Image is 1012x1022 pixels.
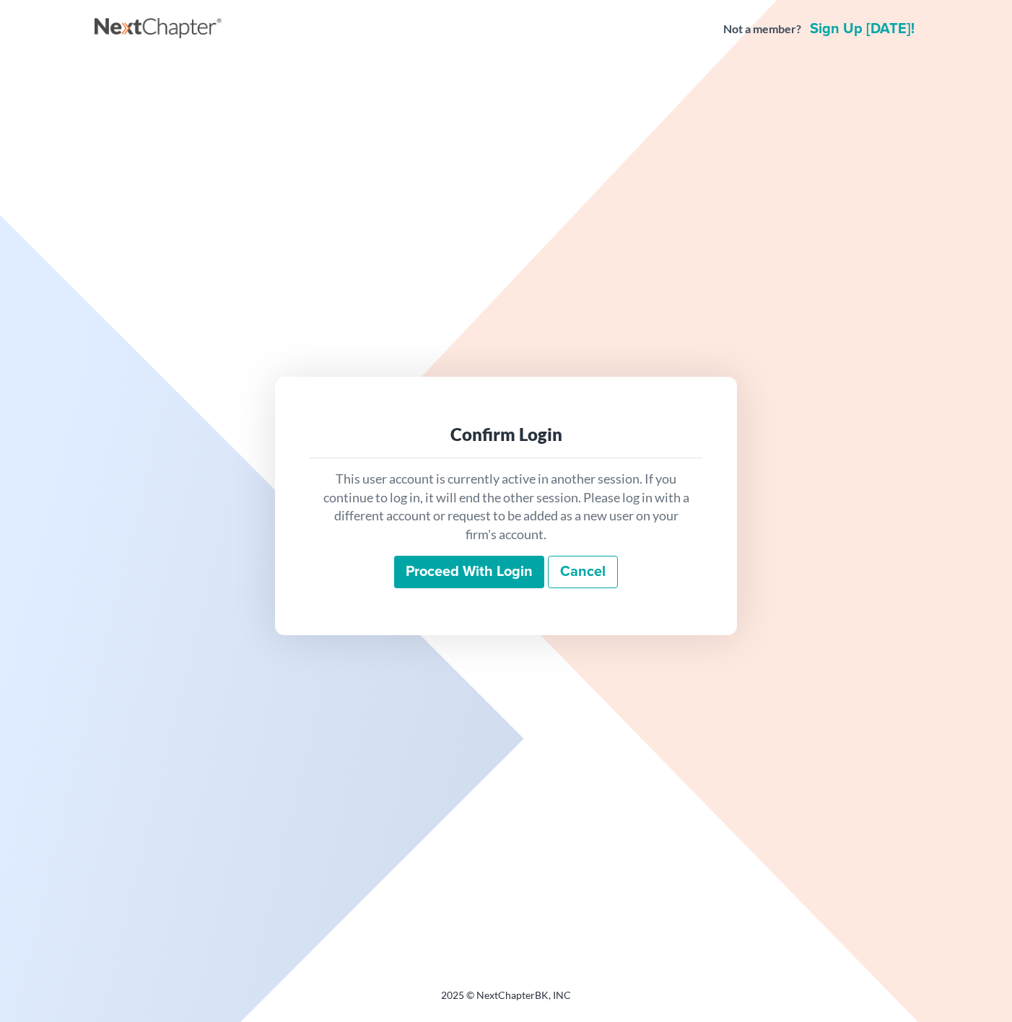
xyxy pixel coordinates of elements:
[321,470,691,544] p: This user account is currently active in another session. If you continue to log in, it will end ...
[807,22,917,36] a: Sign up [DATE]!
[95,988,917,1014] div: 2025 © NextChapterBK, INC
[723,21,801,38] strong: Not a member?
[394,556,544,589] input: Proceed with login
[321,423,691,446] div: Confirm Login
[548,556,618,589] a: Cancel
